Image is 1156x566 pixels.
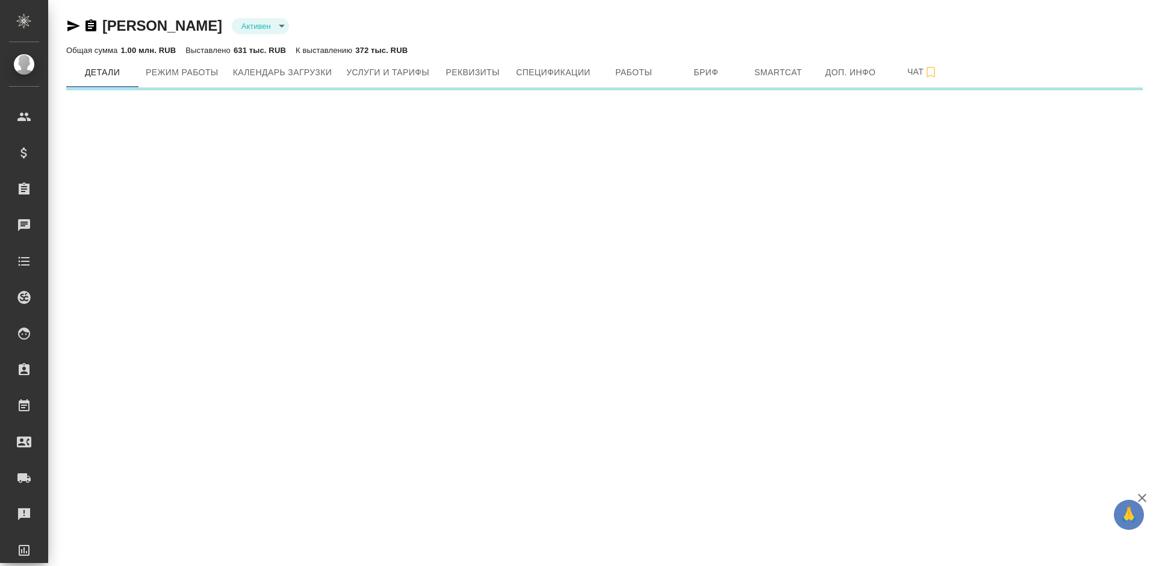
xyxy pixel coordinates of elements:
p: Общая сумма [66,46,120,55]
span: Календарь загрузки [233,65,332,80]
div: Активен [232,18,289,34]
button: 🙏 [1114,500,1144,530]
span: Услуги и тарифы [346,65,429,80]
span: 🙏 [1119,502,1139,527]
span: Реквизиты [444,65,502,80]
span: Доп. инфо [822,65,880,80]
span: Детали [73,65,131,80]
p: 372 тыс. RUB [355,46,408,55]
button: Скопировать ссылку для ЯМессенджера [66,19,81,33]
span: Smartcat [750,65,807,80]
p: К выставлению [296,46,355,55]
svg: Подписаться [924,65,938,79]
p: 1.00 млн. RUB [120,46,176,55]
span: Работы [605,65,663,80]
span: Спецификации [516,65,590,80]
button: Скопировать ссылку [84,19,98,33]
a: [PERSON_NAME] [102,17,222,34]
button: Активен [238,21,275,31]
span: Бриф [677,65,735,80]
p: 631 тыс. RUB [234,46,286,55]
span: Чат [894,64,952,79]
span: Режим работы [146,65,219,80]
p: Выставлено [185,46,234,55]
